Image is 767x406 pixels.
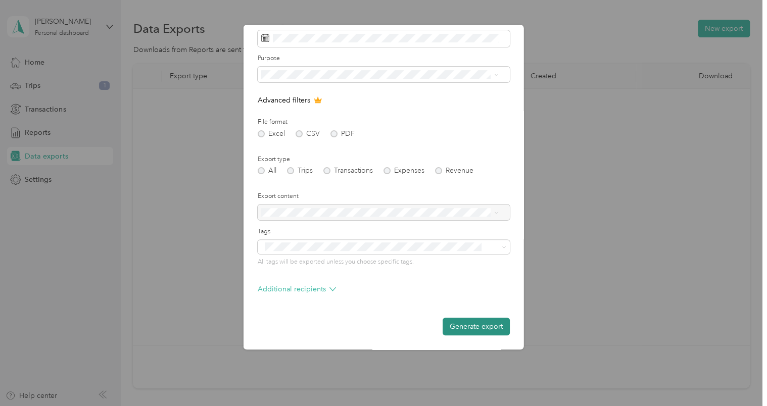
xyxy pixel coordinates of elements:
[710,349,767,406] iframe: Everlance-gr Chat Button Frame
[258,284,336,294] p: Additional recipients
[258,227,510,236] label: Tags
[258,258,510,267] p: All tags will be exported unless you choose specific tags.
[258,95,510,106] p: Advanced filters
[258,155,510,164] label: Export type
[443,318,510,335] button: Generate export
[258,118,510,127] label: File format
[258,192,510,201] label: Export content
[258,54,510,63] label: Purpose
